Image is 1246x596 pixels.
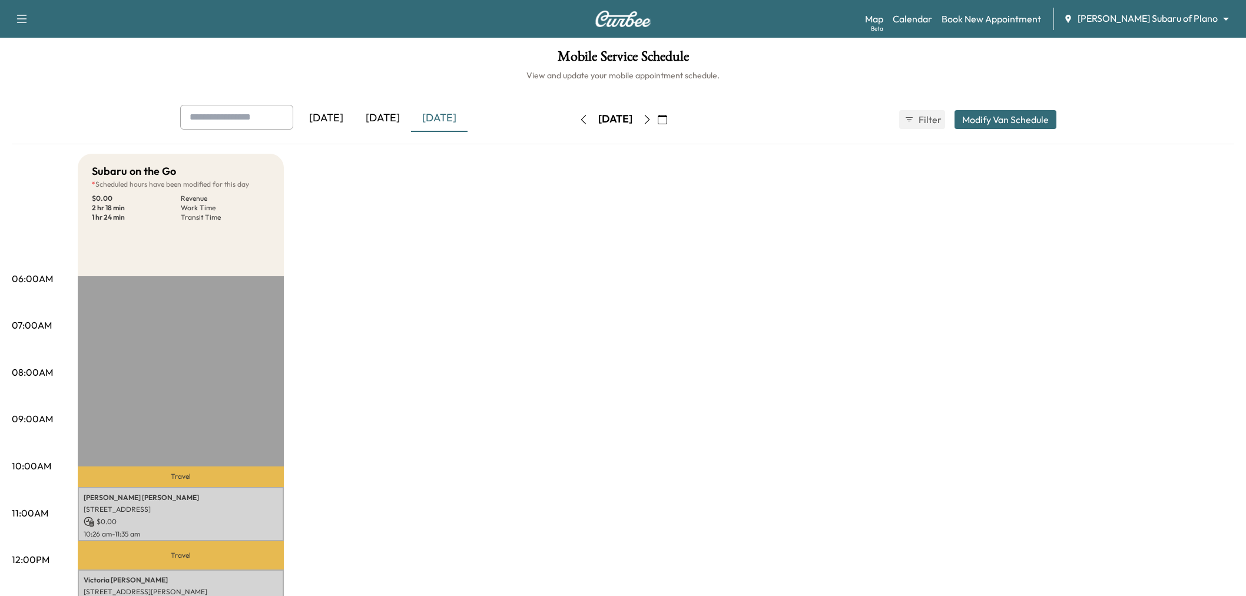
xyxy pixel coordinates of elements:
[598,112,632,127] div: [DATE]
[92,163,176,180] h5: Subaru on the Go
[298,105,354,132] div: [DATE]
[181,194,270,203] p: Revenue
[12,271,53,286] p: 06:00AM
[955,110,1056,129] button: Modify Van Schedule
[12,506,48,520] p: 11:00AM
[92,213,181,222] p: 1 hr 24 min
[411,105,468,132] div: [DATE]
[84,575,278,585] p: Victoria [PERSON_NAME]
[871,24,883,33] div: Beta
[84,516,278,527] p: $ 0.00
[84,529,278,539] p: 10:26 am - 11:35 am
[181,213,270,222] p: Transit Time
[893,12,932,26] a: Calendar
[92,203,181,213] p: 2 hr 18 min
[92,194,181,203] p: $ 0.00
[12,412,53,426] p: 09:00AM
[78,466,284,487] p: Travel
[865,12,883,26] a: MapBeta
[12,552,49,567] p: 12:00PM
[12,49,1234,69] h1: Mobile Service Schedule
[12,459,51,473] p: 10:00AM
[78,541,284,569] p: Travel
[899,110,945,129] button: Filter
[12,365,53,379] p: 08:00AM
[12,318,52,332] p: 07:00AM
[84,493,278,502] p: [PERSON_NAME] [PERSON_NAME]
[92,180,270,189] p: Scheduled hours have been modified for this day
[84,505,278,514] p: [STREET_ADDRESS]
[354,105,411,132] div: [DATE]
[919,112,940,127] span: Filter
[595,11,651,27] img: Curbee Logo
[12,69,1234,81] h6: View and update your mobile appointment schedule.
[942,12,1041,26] a: Book New Appointment
[181,203,270,213] p: Work Time
[1078,12,1218,25] span: [PERSON_NAME] Subaru of Plano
